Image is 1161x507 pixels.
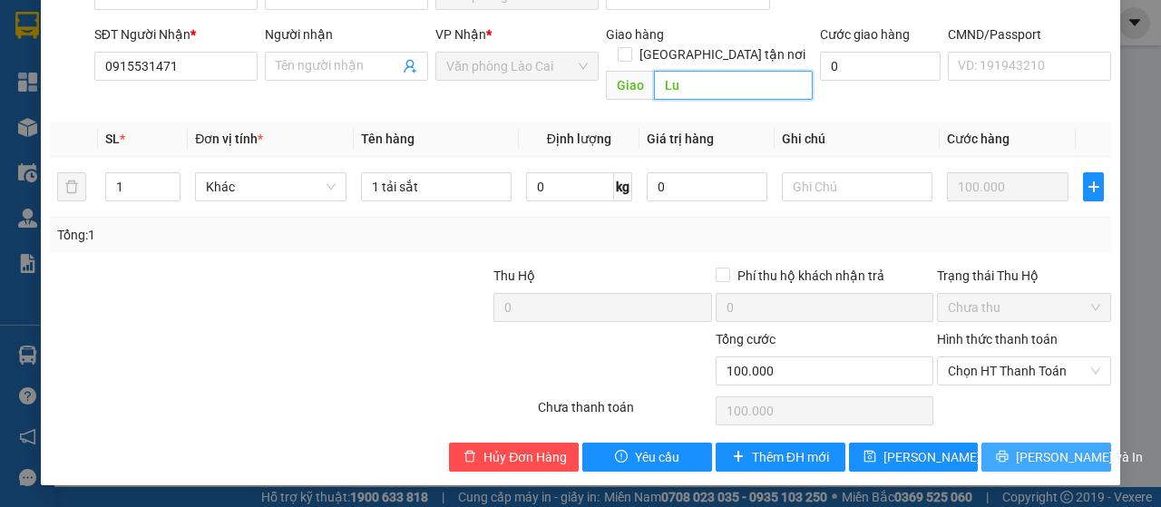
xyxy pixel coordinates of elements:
[716,332,776,346] span: Tổng cước
[361,132,415,146] span: Tên hàng
[105,132,120,146] span: SL
[635,447,679,467] span: Yêu cầu
[606,71,654,100] span: Giao
[1016,447,1143,467] span: [PERSON_NAME] và In
[403,59,417,73] span: user-add
[716,443,845,472] button: plusThêm ĐH mới
[265,24,428,44] div: Người nhận
[883,447,1029,467] span: [PERSON_NAME] thay đổi
[937,266,1111,286] div: Trạng thái Thu Hộ
[948,294,1100,321] span: Chưa thu
[57,172,86,201] button: delete
[57,225,450,245] div: Tổng: 1
[242,15,438,44] b: [DOMAIN_NAME]
[449,443,579,472] button: deleteHủy Đơn Hàng
[948,24,1111,44] div: CMND/Passport
[582,443,712,472] button: exclamation-circleYêu cầu
[730,266,892,286] span: Phí thu hộ khách nhận trả
[361,172,512,201] input: VD: Bàn, Ghế
[782,172,932,201] input: Ghi Chú
[647,132,714,146] span: Giá trị hàng
[463,450,476,464] span: delete
[446,53,588,80] span: Văn phòng Lào Cai
[483,447,567,467] span: Hủy Đơn Hàng
[94,24,258,44] div: SĐT Người Nhận
[95,105,438,219] h2: VP Nhận: Văn phòng Lào Cai
[937,332,1058,346] label: Hình thức thanh toán
[654,71,812,100] input: Dọc đường
[1083,172,1104,201] button: plus
[732,450,745,464] span: plus
[493,268,535,283] span: Thu Hộ
[206,173,335,200] span: Khác
[947,132,1010,146] span: Cước hàng
[996,450,1009,464] span: printer
[195,132,263,146] span: Đơn vị tính
[606,27,664,42] span: Giao hàng
[820,52,941,81] input: Cước giao hàng
[1084,180,1103,194] span: plus
[632,44,813,64] span: [GEOGRAPHIC_DATA] tận nơi
[614,172,632,201] span: kg
[775,122,940,157] th: Ghi chú
[947,172,1068,201] input: 0
[435,27,486,42] span: VP Nhận
[820,27,910,42] label: Cước giao hàng
[981,443,1111,472] button: printer[PERSON_NAME] và In
[948,357,1100,385] span: Chọn HT Thanh Toán
[752,447,829,467] span: Thêm ĐH mới
[536,397,714,429] div: Chưa thanh toán
[863,450,876,464] span: save
[849,443,979,472] button: save[PERSON_NAME] thay đổi
[615,450,628,464] span: exclamation-circle
[76,23,272,93] b: [PERSON_NAME] (Vinh - Sapa)
[10,105,146,135] h2: HINAYCXW
[547,132,611,146] span: Định lượng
